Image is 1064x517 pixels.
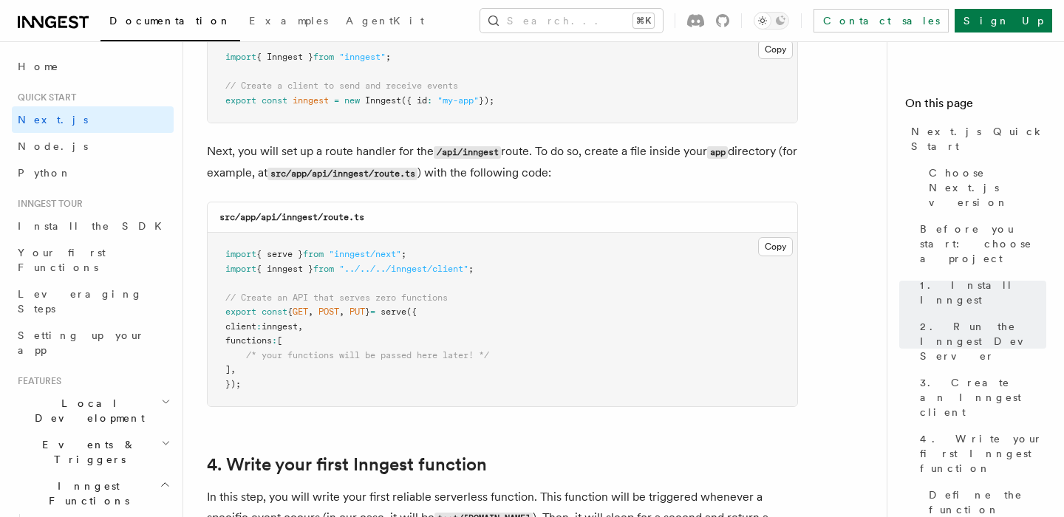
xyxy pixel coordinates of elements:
span: Next.js Quick Start [911,124,1046,154]
a: 1. Install Inngest [914,272,1046,313]
a: 4. Write your first Inngest function [914,425,1046,482]
a: Before you start: choose a project [914,216,1046,272]
span: , [231,364,236,374]
kbd: ⌘K [633,13,654,28]
span: POST [318,307,339,317]
span: 2. Run the Inngest Dev Server [920,319,1046,363]
span: Next.js [18,114,88,126]
a: AgentKit [337,4,433,40]
span: Before you start: choose a project [920,222,1046,266]
a: Python [12,160,174,186]
span: ; [401,249,406,259]
button: Copy [758,237,793,256]
a: Setting up your app [12,322,174,363]
span: 1. Install Inngest [920,278,1046,307]
span: 3. Create an Inngest client [920,375,1046,420]
span: = [370,307,375,317]
button: Events & Triggers [12,431,174,473]
code: src/app/api/inngest/route.ts [219,212,364,222]
a: Choose Next.js version [923,160,1046,216]
span: /* your functions will be passed here later! */ [246,350,489,360]
span: ({ [406,307,417,317]
span: : [272,335,277,346]
span: inngest [293,95,329,106]
span: functions [225,335,272,346]
span: : [256,321,262,332]
span: AgentKit [346,15,424,27]
span: from [313,264,334,274]
span: Inngest tour [12,198,83,210]
a: Install the SDK [12,213,174,239]
span: import [225,264,256,274]
span: // Create an API that serves zero functions [225,292,448,303]
span: Inngest [365,95,401,106]
a: 3. Create an Inngest client [914,369,1046,425]
button: Toggle dark mode [754,12,789,30]
span: ({ id [401,95,427,106]
p: Next, you will set up a route handler for the route. To do so, create a file inside your director... [207,141,798,184]
span: "../../../inngest/client" [339,264,468,274]
span: import [225,249,256,259]
a: Node.js [12,133,174,160]
a: Contact sales [814,9,949,32]
span: import [225,52,256,62]
span: ; [386,52,391,62]
a: 4. Write your first Inngest function [207,454,487,475]
span: Node.js [18,140,88,152]
code: /api/inngest [434,146,501,159]
span: from [313,52,334,62]
span: 4. Write your first Inngest function [920,431,1046,476]
span: Python [18,167,72,179]
span: , [298,321,303,332]
span: Documentation [109,15,231,27]
span: , [339,307,344,317]
span: { [287,307,293,317]
span: ; [468,264,474,274]
span: const [262,95,287,106]
span: { Inngest } [256,52,313,62]
span: Inngest Functions [12,479,160,508]
span: } [365,307,370,317]
button: Inngest Functions [12,473,174,514]
a: Next.js [12,106,174,133]
span: from [303,249,324,259]
span: Home [18,59,59,74]
button: Search...⌘K [480,9,663,32]
code: src/app/api/inngest/route.ts [267,168,417,180]
span: Your first Functions [18,247,106,273]
span: : [427,95,432,106]
span: ] [225,364,231,374]
a: Next.js Quick Start [905,118,1046,160]
code: app [707,146,728,159]
span: Quick start [12,92,76,103]
a: Your first Functions [12,239,174,281]
span: = [334,95,339,106]
span: }); [479,95,494,106]
span: Events & Triggers [12,437,161,467]
span: }); [225,379,241,389]
h4: On this page [905,95,1046,118]
button: Local Development [12,390,174,431]
span: Install the SDK [18,220,171,232]
span: Examples [249,15,328,27]
span: serve [381,307,406,317]
span: , [308,307,313,317]
span: Features [12,375,61,387]
span: "inngest" [339,52,386,62]
span: [ [277,335,282,346]
span: Define the function [929,487,1046,517]
span: Choose Next.js version [929,165,1046,210]
span: "inngest/next" [329,249,401,259]
span: PUT [349,307,365,317]
span: { serve } [256,249,303,259]
span: Leveraging Steps [18,288,143,315]
a: Documentation [100,4,240,41]
a: Sign Up [955,9,1052,32]
span: GET [293,307,308,317]
span: new [344,95,360,106]
span: Local Development [12,396,161,425]
a: Home [12,53,174,80]
a: 2. Run the Inngest Dev Server [914,313,1046,369]
span: Setting up your app [18,329,145,356]
button: Copy [758,40,793,59]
